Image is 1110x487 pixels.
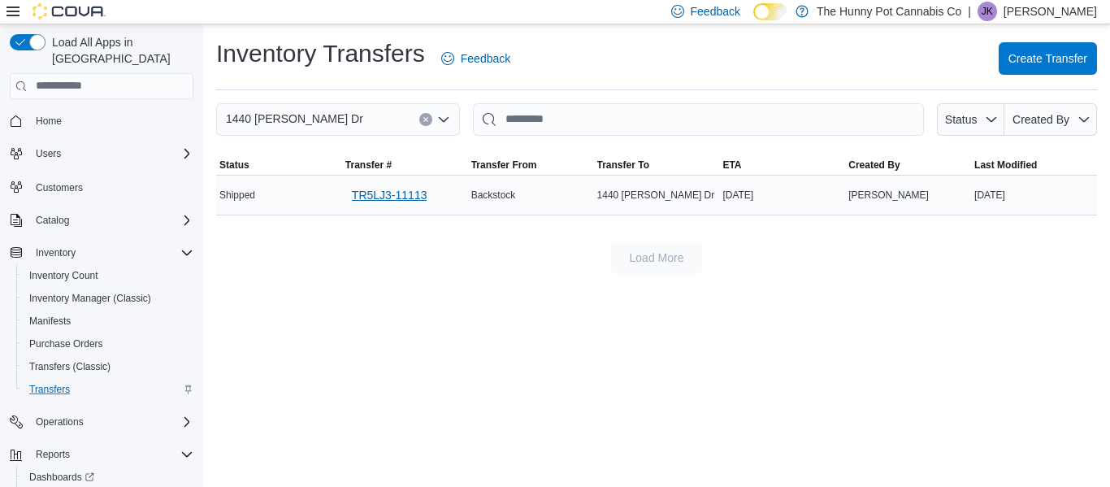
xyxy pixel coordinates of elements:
a: Customers [29,178,89,198]
button: Inventory [29,243,82,263]
span: Manifests [29,315,71,328]
span: Users [29,144,193,163]
span: Load More [630,250,684,266]
span: Transfer # [345,159,392,172]
div: James Keighan [978,2,997,21]
h1: Inventory Transfers [216,37,425,70]
button: Customers [3,175,200,198]
a: Transfers (Classic) [23,357,117,376]
button: Transfer From [468,155,594,175]
button: Transfer To [594,155,720,175]
button: Operations [29,412,90,432]
span: Transfers (Classic) [23,357,193,376]
a: Transfers [23,380,76,399]
span: ETA [722,159,741,172]
span: Transfers [29,383,70,396]
span: Feedback [691,3,740,20]
button: Home [3,109,200,133]
span: TR5LJ3-11113 [352,187,427,203]
button: Transfers [16,378,200,401]
span: Dashboards [23,467,193,487]
div: [DATE] [971,185,1097,205]
span: Status [945,113,978,126]
span: Purchase Orders [23,334,193,354]
span: Status [219,159,249,172]
span: Transfers [23,380,193,399]
span: Transfer From [471,159,537,172]
button: Created By [1004,103,1097,136]
button: Clear input [419,113,432,126]
button: Inventory [3,241,200,264]
button: Created By [845,155,971,175]
button: Catalog [29,211,76,230]
a: Inventory Manager (Classic) [23,289,158,308]
p: | [968,2,971,21]
button: Status [937,103,1004,136]
span: Backstock [471,189,516,202]
button: Manifests [16,310,200,333]
span: Inventory [36,246,76,259]
span: JK [982,2,993,21]
a: TR5LJ3-11113 [345,179,434,211]
span: Dashboards [29,471,94,484]
button: Operations [3,411,200,433]
span: 1440 [PERSON_NAME] Dr [226,109,363,128]
button: ETA [719,155,845,175]
span: Manifests [23,311,193,331]
button: Inventory Count [16,264,200,287]
a: Purchase Orders [23,334,110,354]
button: Users [29,144,67,163]
span: Catalog [36,214,69,227]
span: Load All Apps in [GEOGRAPHIC_DATA] [46,34,193,67]
span: [PERSON_NAME] [848,189,929,202]
img: Cova [33,3,106,20]
span: Operations [36,415,84,428]
span: Feedback [461,50,510,67]
span: Transfers (Classic) [29,360,111,373]
a: Inventory Count [23,266,105,285]
span: Reports [36,448,70,461]
span: Users [36,147,61,160]
span: Purchase Orders [29,337,103,350]
span: Created By [1012,113,1069,126]
button: Transfers (Classic) [16,355,200,378]
span: Inventory Count [23,266,193,285]
span: Inventory Manager (Classic) [23,289,193,308]
span: Transfer To [597,159,649,172]
button: Inventory Manager (Classic) [16,287,200,310]
div: [DATE] [719,185,845,205]
button: Reports [29,445,76,464]
a: Dashboards [23,467,101,487]
button: Users [3,142,200,165]
button: Open list of options [437,113,450,126]
span: Catalog [29,211,193,230]
button: Transfer # [342,155,468,175]
button: Catalog [3,209,200,232]
button: Reports [3,443,200,466]
button: Load More [611,241,702,274]
button: Purchase Orders [16,333,200,355]
span: Reports [29,445,193,464]
p: The Hunny Pot Cannabis Co [817,2,961,21]
p: [PERSON_NAME] [1004,2,1097,21]
a: Home [29,111,68,131]
input: This is a search bar. After typing your query, hit enter to filter the results lower in the page. [473,103,924,136]
button: Last Modified [971,155,1097,175]
a: Manifests [23,311,77,331]
span: Customers [36,181,83,194]
span: Inventory [29,243,193,263]
span: Dark Mode [753,20,754,21]
span: Home [36,115,62,128]
button: Create Transfer [999,42,1097,75]
button: Status [216,155,342,175]
span: Operations [29,412,193,432]
input: Dark Mode [753,3,787,20]
span: Created By [848,159,900,172]
a: Feedback [435,42,517,75]
span: Customers [29,176,193,197]
span: Inventory Manager (Classic) [29,292,151,305]
span: 1440 [PERSON_NAME] Dr [597,189,715,202]
span: Home [29,111,193,131]
span: Create Transfer [1008,50,1087,67]
span: Shipped [219,189,255,202]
